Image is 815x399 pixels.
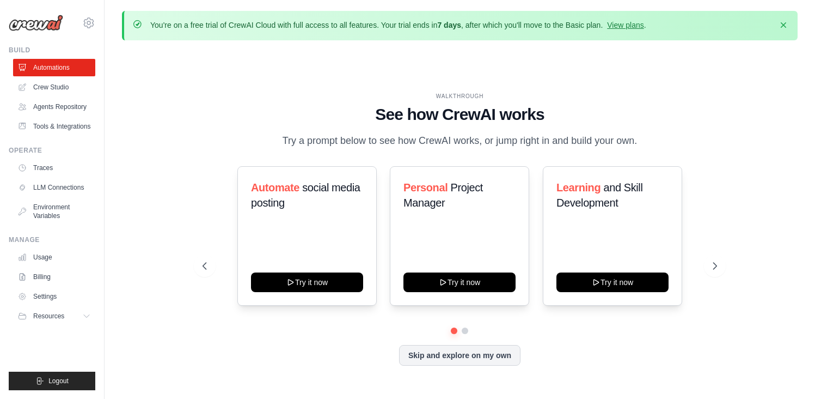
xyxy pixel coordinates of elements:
p: Try a prompt below to see how CrewAI works, or jump right in and build your own. [277,133,642,149]
button: Try it now [403,273,516,292]
span: Logout [48,377,69,385]
span: and Skill Development [556,182,642,209]
a: Crew Studio [13,78,95,96]
img: Logo [9,15,63,31]
a: Settings [13,288,95,305]
a: Environment Variables [13,198,95,225]
button: Try it now [251,273,363,292]
button: Skip and explore on my own [399,345,520,366]
strong: 7 days [437,21,461,29]
a: Traces [13,159,95,177]
button: Try it now [556,273,669,292]
a: Usage [13,249,95,266]
div: Build [9,46,95,55]
span: Resources [33,312,64,321]
span: social media posting [251,182,360,209]
div: WALKTHROUGH [203,92,717,100]
a: LLM Connections [13,179,95,196]
span: Automate [251,182,299,194]
a: View plans [607,21,644,29]
span: Personal [403,182,448,194]
a: Automations [13,59,95,76]
p: You're on a free trial of CrewAI Cloud with full access to all features. Your trial ends in , aft... [150,20,646,31]
button: Logout [9,372,95,390]
span: Learning [556,182,600,194]
a: Agents Repository [13,98,95,116]
a: Tools & Integrations [13,118,95,135]
a: Billing [13,268,95,286]
button: Resources [13,307,95,325]
iframe: Chat Widget [761,347,815,399]
div: Manage [9,235,95,244]
h1: See how CrewAI works [203,105,717,124]
div: Operate [9,146,95,155]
